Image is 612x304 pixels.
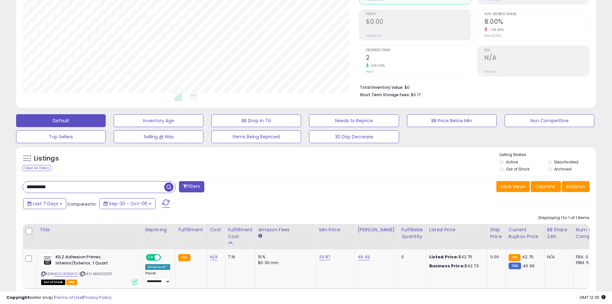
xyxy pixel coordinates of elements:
div: Preset: [145,271,171,286]
a: Terms of Use [55,294,82,300]
small: Prev: 1 [366,70,374,74]
img: 41up3yZEatL._SL40_.jpg [41,254,54,267]
button: Needs to Reprice [309,114,399,127]
a: 33.87 [319,254,330,260]
a: N/A [210,254,218,260]
small: Prev: $0.00 [366,34,381,38]
small: -38.46% [487,27,504,32]
span: Columns [535,183,555,190]
button: Columns [531,181,561,192]
small: Prev: N/A [484,70,497,74]
button: Filters [179,181,204,192]
button: BB Drop in 7d [211,114,301,127]
span: 2025-10-14 12:35 GMT [580,294,606,300]
div: Ship Price [490,226,503,240]
button: Default [16,114,106,127]
div: Cost [210,226,223,233]
span: ROI [484,49,589,52]
span: All listings that are currently out of stock and unavailable for purchase on Amazon [41,280,65,285]
button: Top Sellers [16,130,106,143]
div: N/A [547,254,568,260]
button: Inventory Age [114,114,203,127]
div: $42.73 [429,263,483,269]
button: Sep-30 - Oct-06 [99,198,155,209]
div: BB Share 24h. [547,226,571,240]
a: Privacy Policy [83,294,111,300]
div: [PERSON_NAME] [358,226,396,233]
span: ON [146,255,155,260]
button: Last 7 Days [23,198,66,209]
span: | SKU: MAS02201 [79,271,112,276]
div: Min Price [319,226,352,233]
span: Compared to: [67,201,97,207]
div: Title [40,226,140,233]
span: FBA [66,280,77,285]
button: Actions [562,181,590,192]
button: Save View [496,181,530,192]
h2: 8.00% [484,18,589,27]
label: Archived [554,166,572,172]
span: OFF [160,255,170,260]
label: Active [506,159,518,165]
div: Num of Comp. [576,226,599,240]
b: Short Term Storage Fees: [360,92,410,97]
b: Total Inventory Value: [360,85,404,90]
button: Items Being Repriced [211,130,301,143]
button: Selling @ Max [114,130,203,143]
div: 15% [258,254,311,260]
button: Non Competitive [505,114,594,127]
h5: Listings [34,154,59,163]
strong: Copyright [6,294,30,300]
div: $42.75 [429,254,483,260]
div: Amazon Fees [258,226,314,233]
div: Displaying 1 to 1 of 1 items [538,215,590,221]
div: 0 [401,254,421,260]
small: Amazon Fees. [258,233,262,239]
div: ASIN: [41,254,137,284]
div: Fulfillment [178,226,204,233]
div: Current Buybox Price [509,226,542,240]
small: FBA [509,254,520,261]
span: Last 7 Days [33,200,58,207]
span: Profit [366,13,471,16]
li: $0 [360,83,585,91]
span: 40.99 [523,263,535,269]
div: Amazon AI * [145,264,170,270]
div: seller snap | | [6,295,111,301]
b: Listed Price: [429,254,458,260]
small: FBM [509,263,521,269]
h2: $0.00 [366,18,471,27]
div: 0.00 [490,254,501,260]
div: Clear All Filters [22,165,51,171]
span: 42.75 [522,254,534,260]
div: Fulfillment Cost [228,226,253,240]
button: BB Price Below Min [407,114,497,127]
span: Ordered Items [366,49,471,52]
div: FBA: 0 [576,254,597,260]
label: Deactivated [554,159,578,165]
div: $0.30 min [258,260,311,266]
div: FBM: 5 [576,260,597,266]
small: FBA [178,254,190,261]
h2: N/A [484,54,589,63]
small: 100.00% [369,63,385,68]
span: Sep-30 - Oct-06 [109,200,147,207]
a: 49.49 [358,254,370,260]
b: Business Price: [429,263,465,269]
button: 30 Day Decrease [309,130,399,143]
div: Listed Price [429,226,485,233]
div: Repricing [145,226,173,233]
span: Avg. Buybox Share [484,13,589,16]
a: B00J9Q58VC [54,271,78,277]
div: 7.16 [228,254,250,260]
p: Listing States: [500,152,596,158]
small: Prev: 13.00% [484,34,501,38]
div: Fulfillable Quantity [401,226,423,240]
span: $0.17 [411,92,421,98]
label: Out of Stock [506,166,529,172]
b: KILZ Adhesion Primer, Interior/Exterior, 1 Quart [56,254,134,268]
h2: 2 [366,54,471,63]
